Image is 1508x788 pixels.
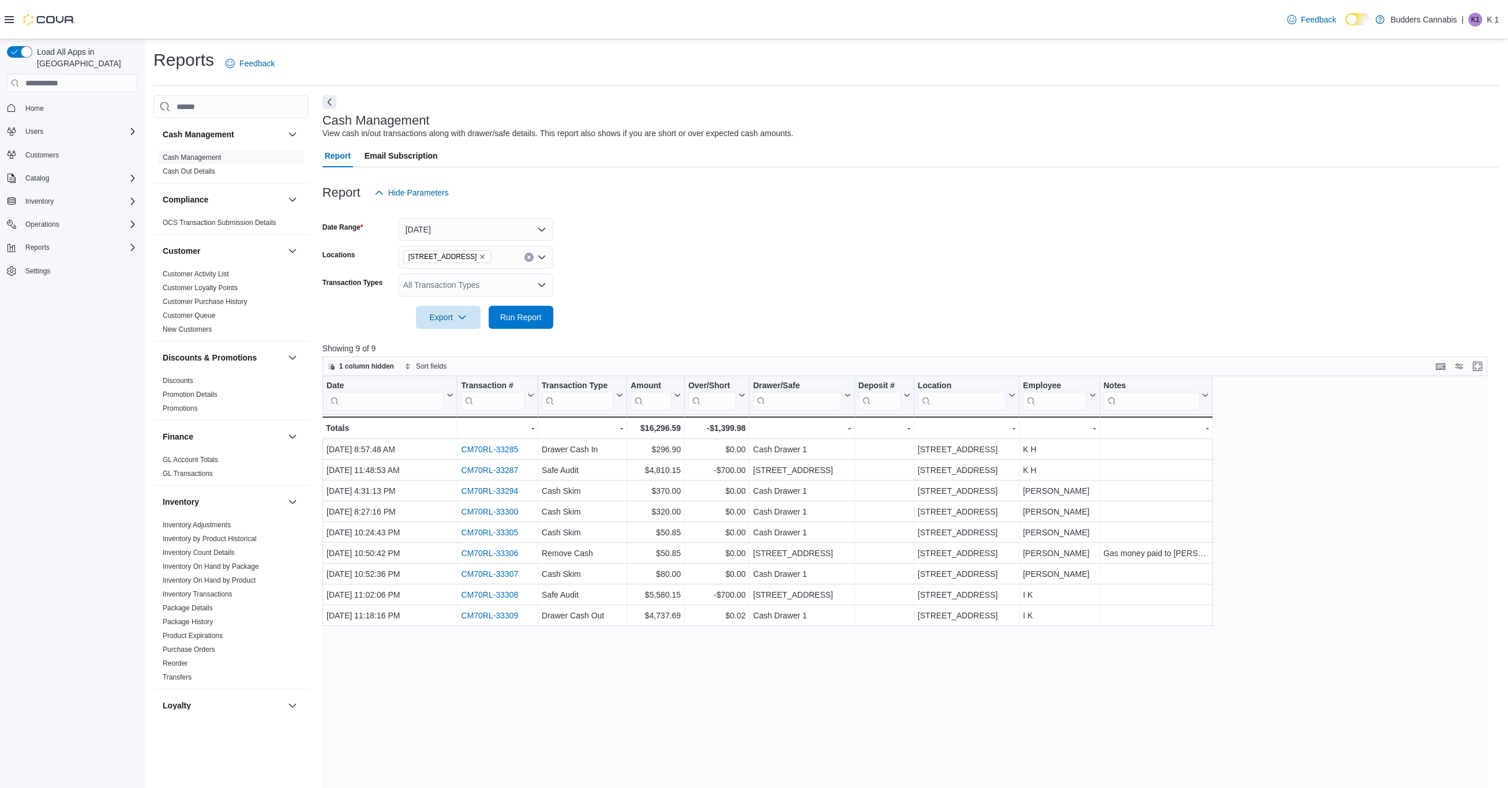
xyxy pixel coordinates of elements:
h3: Loyalty [163,700,191,711]
button: Deposit # [858,381,910,410]
button: Notes [1103,381,1209,410]
div: Safe Audit [542,588,623,602]
div: Drawer Cash Out [542,609,623,622]
div: - [461,421,534,435]
div: [STREET_ADDRESS] [917,588,1015,602]
div: -$700.00 [688,463,745,477]
span: Package History [163,617,213,626]
div: Over/Short [688,381,736,392]
div: [PERSON_NAME] [1023,526,1096,539]
span: Feedback [239,58,275,69]
nav: Complex example [7,95,137,309]
div: K 1 [1468,13,1482,27]
span: Users [21,125,137,138]
span: Inventory [25,197,54,206]
a: Customers [21,148,63,162]
button: Display options [1452,359,1466,373]
div: $80.00 [631,567,681,581]
div: [STREET_ADDRESS] [917,546,1015,560]
a: CM70RL-33287 [461,466,518,475]
div: $0.00 [688,505,745,519]
button: Catalog [2,170,142,186]
button: Customer [163,245,283,257]
div: Amount [631,381,672,392]
input: Dark Mode [1345,13,1370,25]
span: Customers [21,148,137,162]
div: Cash Drawer 1 [753,526,850,539]
button: Drawer/Safe [753,381,850,410]
div: Remove Cash [542,546,623,560]
span: Customer Queue [163,311,215,320]
div: Cash Skim [542,567,623,581]
a: GL Transactions [163,470,213,478]
button: Settings [2,262,142,279]
button: Inventory [286,495,299,509]
button: Inventory [163,496,283,508]
div: Customer [153,267,309,341]
span: Inventory by Product Historical [163,534,257,543]
div: - [858,421,910,435]
div: $0.02 [688,609,745,622]
button: Remove 1212 Dundas St. W. D from selection in this group [479,253,486,260]
div: [DATE] 11:02:06 PM [327,588,453,602]
button: Reports [2,239,142,256]
span: Customer Purchase History [163,297,247,306]
span: Load All Apps in [GEOGRAPHIC_DATA] [32,46,137,69]
div: Cash Skim [542,526,623,539]
div: Cash Skim [542,484,623,498]
div: - [1103,421,1209,435]
div: Over/Short [688,381,736,410]
button: Enter fullscreen [1471,359,1484,373]
span: Reports [25,243,50,252]
div: K H [1023,463,1096,477]
span: Inventory Transactions [163,590,232,599]
h3: Discounts & Promotions [163,352,257,363]
a: New Customers [163,325,212,333]
a: Customer Loyalty Points [163,284,238,292]
span: Operations [21,217,137,231]
div: Employee [1023,381,1087,410]
span: Settings [25,267,50,276]
a: Inventory Transactions [163,590,232,598]
button: Customers [2,147,142,163]
div: Deposit # [858,381,901,392]
span: GL Account Totals [163,455,218,464]
div: [STREET_ADDRESS] [753,463,850,477]
button: Catalog [21,171,54,185]
span: Inventory On Hand by Product [163,576,256,585]
div: Totals [326,421,453,435]
div: [DATE] 4:31:13 PM [327,484,453,498]
span: Customer Activity List [163,269,229,279]
button: Cash Management [286,127,299,141]
div: Location [917,381,1006,410]
p: K 1 [1487,13,1499,27]
a: Inventory by Product Historical [163,535,257,543]
p: Showing 9 of 9 [322,343,1499,354]
div: Date [327,381,444,410]
button: Operations [21,217,64,231]
label: Locations [322,250,355,260]
div: $0.00 [688,546,745,560]
span: Settings [21,264,137,278]
a: Reorder [163,659,187,667]
a: Inventory Count Details [163,549,235,557]
span: Promotion Details [163,390,217,399]
div: [PERSON_NAME] [1023,546,1096,560]
div: Transaction Type [542,381,614,410]
span: Discounts [163,376,193,385]
span: 1 column hidden [339,362,394,371]
button: Transaction # [461,381,534,410]
div: Inventory [153,518,309,689]
div: View cash in/out transactions along with drawer/safe details. This report also shows if you are s... [322,127,794,140]
div: - [542,421,623,435]
button: Reports [21,241,54,254]
div: [DATE] 8:27:16 PM [327,505,453,519]
div: $370.00 [631,484,681,498]
a: Feedback [1282,8,1341,31]
a: CM70RL-33306 [461,549,518,558]
a: GL Account Totals [163,456,218,464]
a: Customer Queue [163,312,215,320]
a: Promotion Details [163,391,217,399]
span: Purchase Orders [163,645,215,654]
div: [DATE] 11:48:53 AM [327,463,453,477]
